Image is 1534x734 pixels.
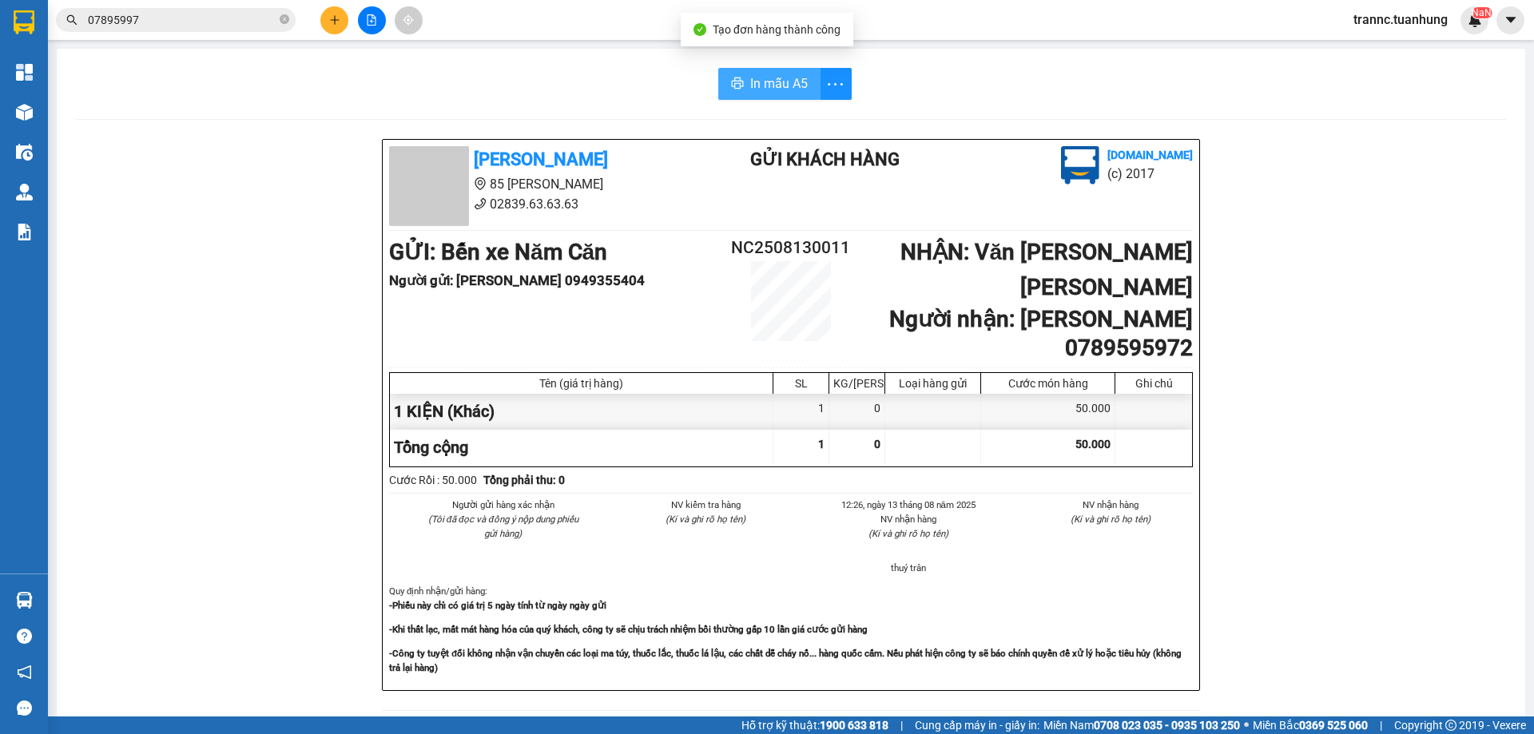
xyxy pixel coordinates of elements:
[389,600,606,611] strong: -Phiếu này chỉ có giá trị 5 ngày tính từ ngày ngày gửi
[16,184,33,200] img: warehouse-icon
[826,498,991,512] li: 12:26, ngày 13 tháng 08 năm 2025
[16,104,33,121] img: warehouse-icon
[389,648,1182,673] strong: -Công ty tuyệt đối không nhận vận chuyển các loại ma túy, thuốc lắc, thuốc lá lậu, các chất dễ ch...
[777,377,825,390] div: SL
[394,438,468,457] span: Tổng cộng
[718,68,821,100] button: printerIn mẫu A5
[1341,10,1460,30] span: trannc.tuanhung
[750,149,900,169] b: Gửi khách hàng
[713,23,841,36] span: Tạo đơn hàng thành công
[900,716,903,734] span: |
[624,498,789,512] li: NV kiểm tra hàng
[280,14,289,24] span: close-circle
[474,197,487,210] span: phone
[915,716,1039,734] span: Cung cấp máy in - giấy in:
[818,438,825,450] span: 1
[693,23,706,36] span: check-circle
[7,55,304,75] li: 02839.63.63.63
[820,68,852,100] button: more
[389,624,868,635] strong: -Khi thất lạc, mất mát hàng hóa của quý khách, công ty sẽ chịu trách nhiệm bồi thường gấp 10 lần ...
[389,471,477,489] div: Cước Rồi : 50.000
[92,38,105,51] span: environment
[1299,719,1368,732] strong: 0369 525 060
[1468,13,1482,27] img: icon-new-feature
[874,438,880,450] span: 0
[826,561,991,575] li: thuý trân
[16,144,33,161] img: warehouse-icon
[389,272,645,288] b: Người gửi : [PERSON_NAME] 0949355404
[1496,6,1524,34] button: caret-down
[17,700,32,716] span: message
[985,377,1111,390] div: Cước món hàng
[889,306,1193,361] b: Người nhận : [PERSON_NAME] 0789595972
[329,14,340,26] span: plus
[1075,438,1111,450] span: 50.000
[1244,722,1249,728] span: ⚪️
[1043,716,1240,734] span: Miền Nam
[66,14,77,26] span: search
[16,64,33,81] img: dashboard-icon
[92,10,226,30] b: [PERSON_NAME]
[1472,7,1492,18] sup: NaN
[868,528,948,539] i: (Kí và ghi rõ họ tên)
[820,719,888,732] strong: 1900 633 818
[833,377,880,390] div: KG/[PERSON_NAME]
[821,74,851,94] span: more
[483,474,565,486] b: Tổng phải thu: 0
[280,13,289,28] span: close-circle
[389,194,686,214] li: 02839.63.63.63
[474,149,608,169] b: [PERSON_NAME]
[750,73,808,93] span: In mẫu A5
[1504,13,1518,27] span: caret-down
[17,665,32,680] span: notification
[421,498,586,512] li: Người gửi hàng xác nhận
[889,377,976,390] div: Loại hàng gửi
[1107,149,1193,161] b: [DOMAIN_NAME]
[14,10,34,34] img: logo-vxr
[1380,716,1382,734] span: |
[1253,716,1368,734] span: Miền Bắc
[741,716,888,734] span: Hỗ trợ kỹ thuật:
[395,6,423,34] button: aim
[900,239,1193,300] b: NHẬN : Văn [PERSON_NAME] [PERSON_NAME]
[826,512,991,526] li: NV nhận hàng
[829,394,885,430] div: 0
[17,629,32,644] span: question-circle
[1094,719,1240,732] strong: 0708 023 035 - 0935 103 250
[1029,498,1194,512] li: NV nhận hàng
[428,514,578,539] i: (Tôi đã đọc và đồng ý nộp dung phiếu gửi hàng)
[88,11,276,29] input: Tìm tên, số ĐT hoặc mã đơn
[366,14,377,26] span: file-add
[389,174,686,194] li: 85 [PERSON_NAME]
[16,592,33,609] img: warehouse-icon
[773,394,829,430] div: 1
[474,177,487,190] span: environment
[7,100,225,126] b: GỬI : Bến xe Năm Căn
[16,224,33,240] img: solution-icon
[666,514,745,525] i: (Kí và ghi rõ họ tên)
[731,77,744,92] span: printer
[7,35,304,55] li: 85 [PERSON_NAME]
[389,239,607,265] b: GỬI : Bến xe Năm Căn
[403,14,414,26] span: aim
[1071,514,1150,525] i: (Kí và ghi rõ họ tên)
[389,584,1193,674] div: Quy định nhận/gửi hàng :
[981,394,1115,430] div: 50.000
[358,6,386,34] button: file-add
[320,6,348,34] button: plus
[390,394,773,430] div: 1 KIỆN (Khác)
[1107,164,1193,184] li: (c) 2017
[92,58,105,71] span: phone
[1061,146,1099,184] img: logo.jpg
[394,377,769,390] div: Tên (giá trị hàng)
[724,235,858,261] h2: NC2508130011
[1445,720,1457,731] span: copyright
[1119,377,1188,390] div: Ghi chú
